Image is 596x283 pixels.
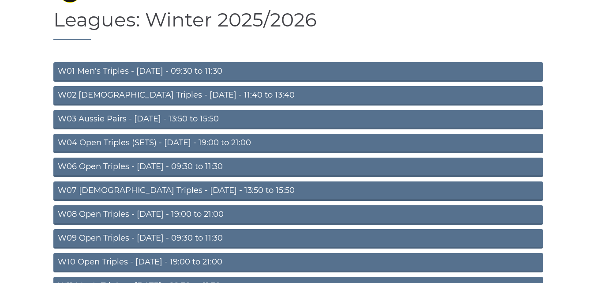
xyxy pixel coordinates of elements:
[53,205,543,225] a: W08 Open Triples - [DATE] - 19:00 to 21:00
[53,253,543,272] a: W10 Open Triples - [DATE] - 19:00 to 21:00
[53,181,543,201] a: W07 [DEMOGRAPHIC_DATA] Triples - [DATE] - 13:50 to 15:50
[53,86,543,106] a: W02 [DEMOGRAPHIC_DATA] Triples - [DATE] - 11:40 to 13:40
[53,229,543,249] a: W09 Open Triples - [DATE] - 09:30 to 11:30
[53,158,543,177] a: W06 Open Triples - [DATE] - 09:30 to 11:30
[53,62,543,82] a: W01 Men's Triples - [DATE] - 09:30 to 11:30
[53,110,543,129] a: W03 Aussie Pairs - [DATE] - 13:50 to 15:50
[53,9,543,40] h1: Leagues: Winter 2025/2026
[53,134,543,153] a: W04 Open Triples (SETS) - [DATE] - 19:00 to 21:00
